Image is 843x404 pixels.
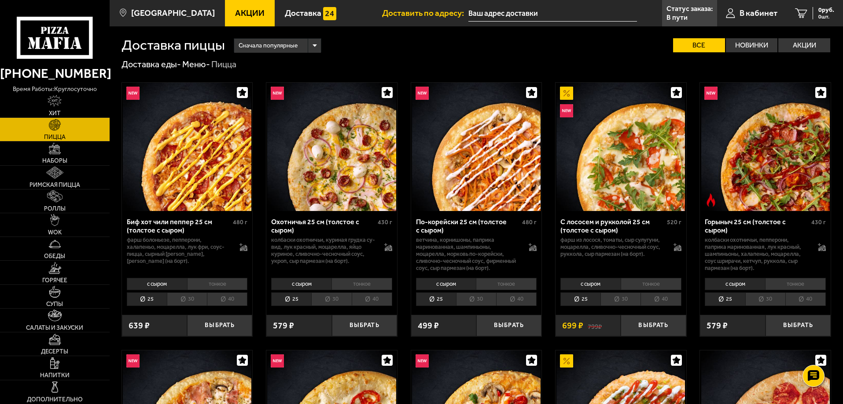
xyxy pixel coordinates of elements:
[382,9,468,17] span: Доставить по адресу:
[44,253,65,259] span: Обеды
[352,292,392,306] li: 40
[496,292,537,306] li: 40
[416,278,476,290] li: с сыром
[126,87,140,100] img: Новинка
[122,83,253,211] a: НовинкаБиф хот чили пеппер 25 см (толстое с сыром)
[187,315,252,336] button: Выбрать
[26,325,83,331] span: Салаты и закуски
[562,321,583,330] span: 699 ₽
[704,193,718,207] img: Острое блюдо
[416,87,429,100] img: Новинка
[378,218,392,226] span: 430 г
[267,83,396,211] img: Охотничья 25 см (толстое с сыром)
[271,218,375,234] div: Охотничья 25 см (толстое с сыром)
[765,278,826,290] li: тонкое
[476,315,541,336] button: Выбрать
[560,292,600,306] li: 25
[560,354,573,368] img: Акционный
[468,5,637,22] span: Ленинградская область, Всеволожский район, Заневское городское поселение, Кудрово, Английская ули...
[285,9,321,17] span: Доставка
[818,14,834,19] span: 0 шт.
[235,9,265,17] span: Акции
[418,321,439,330] span: 499 ₽
[121,38,225,52] h1: Доставка пиццы
[416,292,456,306] li: 25
[411,83,542,211] a: НовинкаПо-корейски 25 см (толстое с сыром)
[311,292,351,306] li: 30
[49,110,61,116] span: Хит
[187,278,248,290] li: тонкое
[323,7,336,20] img: 15daf4d41897b9f0e9f617042186c801.svg
[705,237,809,272] p: колбаски Охотничьи, пепперони, паприка маринованная, лук красный, шампиньоны, халапеньо, моцарелл...
[239,37,298,54] span: Сначала популярные
[468,5,637,22] input: Ваш адрес доставки
[416,354,429,368] img: Новинка
[666,5,713,12] p: Статус заказа:
[778,38,830,52] label: Акции
[705,218,809,234] div: Горыныч 25 см (толстое с сыром)
[726,38,778,52] label: Новинки
[332,315,397,336] button: Выбрать
[271,237,375,265] p: колбаски охотничьи, куриная грудка су-вид, лук красный, моцарелла, яйцо куриное, сливочно-чесночн...
[476,278,537,290] li: тонкое
[811,218,826,226] span: 430 г
[127,218,231,234] div: Биф хот чили пеппер 25 см (толстое с сыром)
[42,158,67,164] span: Наборы
[121,59,181,69] a: Доставка еды-
[416,218,520,234] div: По-корейски 25 см (толстое с сыром)
[266,83,397,211] a: НовинкаОхотничья 25 см (толстое с сыром)
[673,38,725,52] label: Все
[123,83,251,211] img: Биф хот чили пеппер 25 см (толстое с сыром)
[621,315,686,336] button: Выбрать
[211,59,236,70] div: Пицца
[44,206,66,212] span: Роллы
[127,278,187,290] li: с сыром
[29,182,80,188] span: Римская пицца
[588,321,602,330] s: 799 ₽
[42,277,67,284] span: Горячее
[621,278,681,290] li: тонкое
[560,87,573,100] img: Акционный
[560,104,573,117] img: Новинка
[700,83,831,211] a: НовинкаОстрое блюдоГорыныч 25 см (толстое с сыром)
[705,292,745,306] li: 25
[271,292,311,306] li: 25
[456,292,496,306] li: 30
[740,9,777,17] span: В кабинет
[40,372,70,379] span: Напитки
[785,292,826,306] li: 40
[41,349,68,355] span: Десерты
[701,83,830,211] img: Горыныч 25 см (толстое с сыром)
[233,218,247,226] span: 480 г
[127,237,231,265] p: фарш болоньезе, пепперони, халапеньо, моцарелла, лук фри, соус-пицца, сырный [PERSON_NAME], [PERS...
[271,87,284,100] img: Новинка
[182,59,210,69] a: Меню-
[666,14,688,21] p: В пути
[126,354,140,368] img: Новинка
[745,292,785,306] li: 30
[271,278,331,290] li: с сыром
[766,315,831,336] button: Выбрать
[271,354,284,368] img: Новинка
[273,321,294,330] span: 579 ₽
[167,292,207,306] li: 30
[48,229,62,236] span: WOK
[667,218,681,226] span: 520 г
[560,218,665,234] div: С лососем и рукколой 25 см (толстое с сыром)
[131,9,215,17] span: [GEOGRAPHIC_DATA]
[129,321,150,330] span: 639 ₽
[27,397,83,403] span: Дополнительно
[705,278,765,290] li: с сыром
[560,278,621,290] li: с сыром
[560,237,665,258] p: фарш из лосося, томаты, сыр сулугуни, моцарелла, сливочно-чесночный соус, руккола, сыр пармезан (...
[412,83,541,211] img: По-корейски 25 см (толстое с сыром)
[522,218,537,226] span: 480 г
[46,301,63,307] span: Супы
[556,83,685,211] img: С лососем и рукколой 25 см (толстое с сыром)
[600,292,641,306] li: 30
[704,87,718,100] img: Новинка
[707,321,728,330] span: 579 ₽
[127,292,167,306] li: 25
[416,237,520,272] p: ветчина, корнишоны, паприка маринованная, шампиньоны, моцарелла, морковь по-корейски, сливочно-че...
[641,292,681,306] li: 40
